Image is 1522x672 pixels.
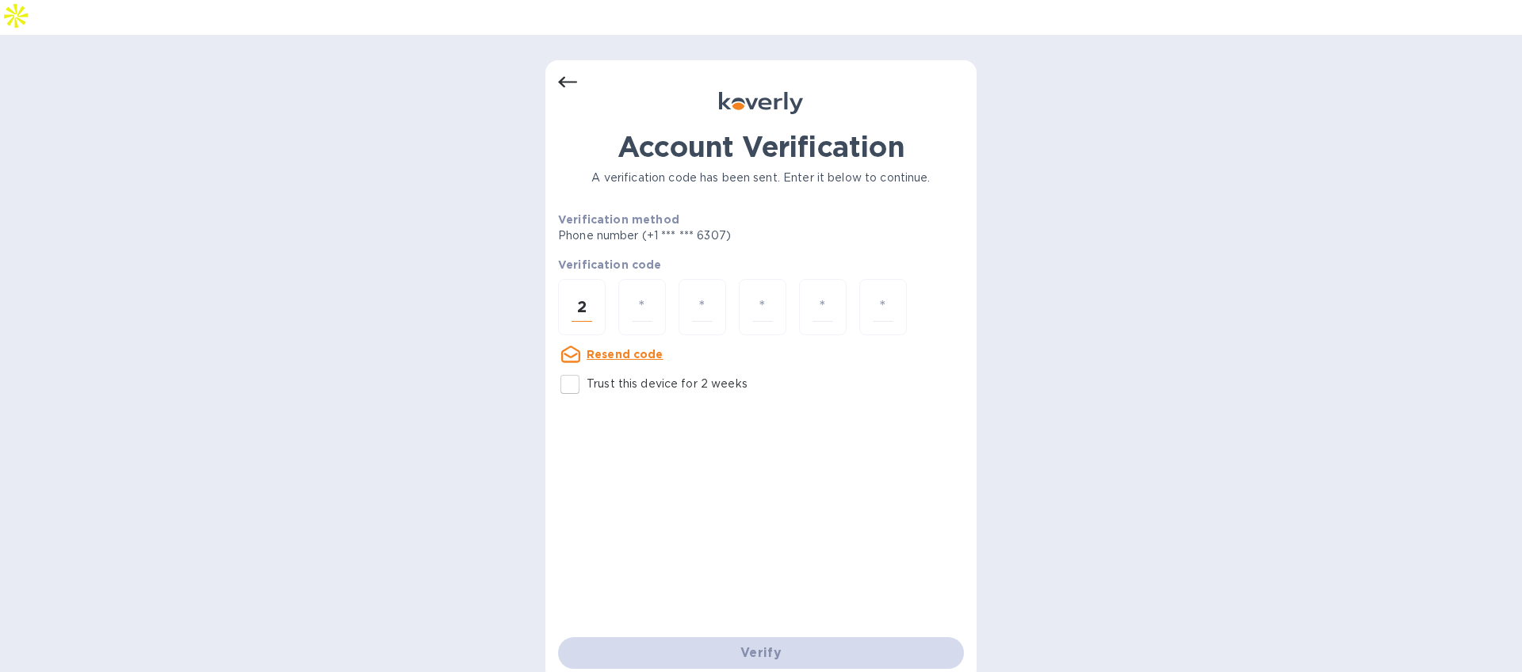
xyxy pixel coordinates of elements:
b: Verification method [558,213,679,226]
p: Trust this device for 2 weeks [587,376,748,392]
p: Verification code [558,257,964,273]
p: A verification code has been sent. Enter it below to continue. [558,170,964,186]
h1: Account Verification [558,130,964,163]
p: Phone number (+1 *** *** 6307) [558,227,852,244]
u: Resend code [587,348,663,361]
